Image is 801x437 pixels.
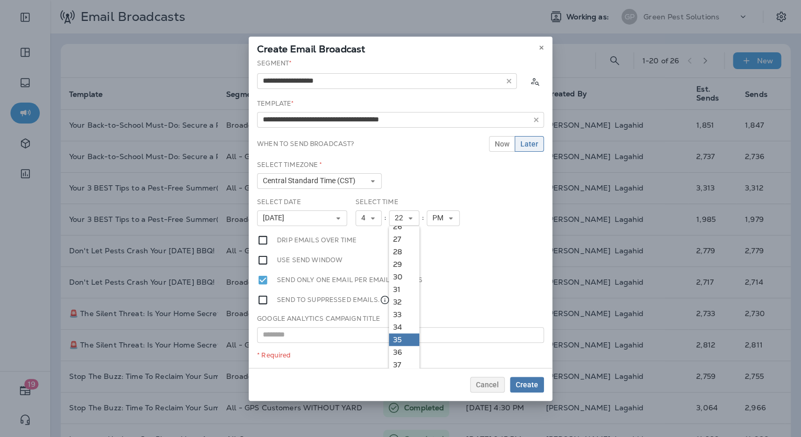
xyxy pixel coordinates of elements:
[389,308,419,321] a: 33
[263,176,360,185] span: Central Standard Time (CST)
[355,198,398,206] label: Select Time
[389,321,419,333] a: 34
[389,271,419,283] a: 30
[389,296,419,308] a: 32
[427,210,460,226] button: PM
[389,346,419,358] a: 36
[257,161,322,169] label: Select Timezone
[257,198,301,206] label: Select Date
[389,220,419,233] a: 26
[389,233,419,245] a: 27
[389,245,419,258] a: 28
[395,214,407,222] span: 22
[516,381,538,388] span: Create
[495,140,509,148] span: Now
[389,283,419,296] a: 31
[257,173,382,189] button: Central Standard Time (CST)
[361,214,370,222] span: 4
[249,37,552,59] div: Create Email Broadcast
[470,377,505,393] button: Cancel
[382,210,389,226] div: :
[257,99,294,108] label: Template
[510,377,544,393] button: Create
[257,140,354,148] label: When to send broadcast?
[277,234,357,246] label: Drip emails over time
[277,254,342,266] label: Use send window
[257,315,380,323] label: Google Analytics Campaign Title
[257,351,544,360] div: * Required
[263,214,288,222] span: [DATE]
[432,214,448,222] span: PM
[525,72,544,91] button: Calculate the estimated number of emails to be sent based on selected segment. (This could take a...
[520,140,538,148] span: Later
[257,59,292,68] label: Segment
[389,333,419,346] a: 35
[389,358,419,371] a: 37
[355,210,382,226] button: 4
[489,136,515,152] button: Now
[389,210,419,226] button: 22
[389,258,419,271] a: 29
[419,210,427,226] div: :
[277,274,422,286] label: Send only one email per email address
[257,210,347,226] button: [DATE]
[277,294,390,306] label: Send to suppressed emails.
[476,381,499,388] span: Cancel
[515,136,544,152] button: Later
